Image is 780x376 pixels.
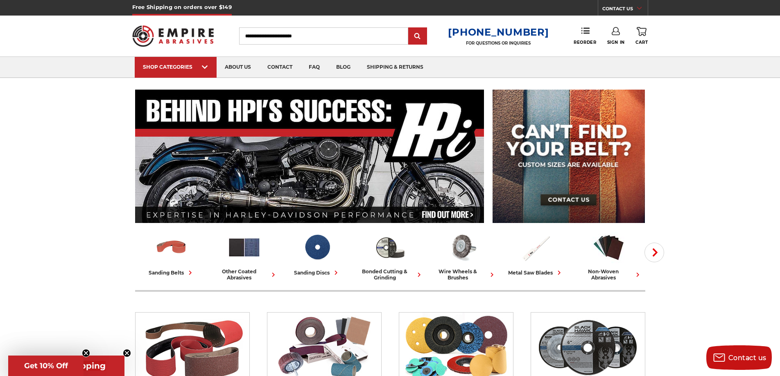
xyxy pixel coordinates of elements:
[574,40,596,45] span: Reorder
[138,230,205,277] a: sanding belts
[448,41,549,46] p: FOR QUESTIONS OR INQUIRIES
[574,27,596,45] a: Reorder
[644,243,664,262] button: Next
[602,4,648,16] a: CONTACT US
[635,27,648,45] a: Cart
[132,20,214,52] img: Empire Abrasives
[227,230,261,264] img: Other Coated Abrasives
[357,268,423,281] div: bonded cutting & grinding
[24,361,68,370] span: Get 10% Off
[607,40,625,45] span: Sign In
[409,28,426,45] input: Submit
[373,230,407,264] img: Bonded Cutting & Grinding
[284,230,350,277] a: sanding discs
[493,90,645,223] img: promo banner for custom belts.
[359,57,432,78] a: shipping & returns
[328,57,359,78] a: blog
[154,230,188,264] img: Sanding Belts
[448,26,549,38] a: [PHONE_NUMBER]
[446,230,480,264] img: Wire Wheels & Brushes
[576,230,642,281] a: non-woven abrasives
[217,57,259,78] a: about us
[430,268,496,281] div: wire wheels & brushes
[430,230,496,281] a: wire wheels & brushes
[635,40,648,45] span: Cart
[519,230,553,264] img: Metal Saw Blades
[135,90,484,223] img: Banner for an interview featuring Horsepower Inc who makes Harley performance upgrades featured o...
[259,57,301,78] a: contact
[294,268,340,277] div: sanding discs
[143,64,208,70] div: SHOP CATEGORIES
[592,230,626,264] img: Non-woven Abrasives
[508,268,563,277] div: metal saw blades
[728,354,766,362] span: Contact us
[576,268,642,281] div: non-woven abrasives
[149,268,194,277] div: sanding belts
[123,349,131,357] button: Close teaser
[301,57,328,78] a: faq
[82,349,90,357] button: Close teaser
[706,345,772,370] button: Contact us
[8,356,84,376] div: Get 10% OffClose teaser
[300,230,334,264] img: Sanding Discs
[211,230,278,281] a: other coated abrasives
[503,230,569,277] a: metal saw blades
[357,230,423,281] a: bonded cutting & grinding
[211,268,278,281] div: other coated abrasives
[8,356,124,376] div: Get Free ShippingClose teaser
